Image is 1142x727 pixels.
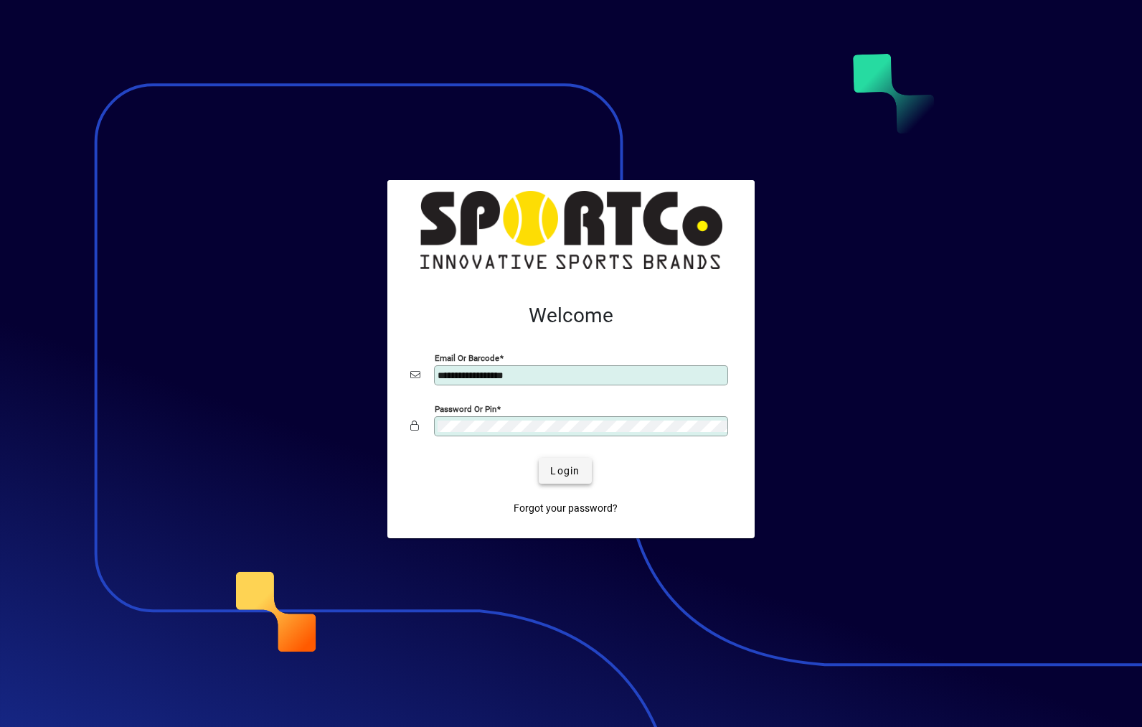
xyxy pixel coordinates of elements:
button: Login [539,458,591,484]
span: Forgot your password? [514,501,618,516]
mat-label: Email or Barcode [435,353,499,363]
span: Login [550,464,580,479]
mat-label: Password or Pin [435,404,496,414]
h2: Welcome [410,304,732,328]
a: Forgot your password? [508,495,623,521]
